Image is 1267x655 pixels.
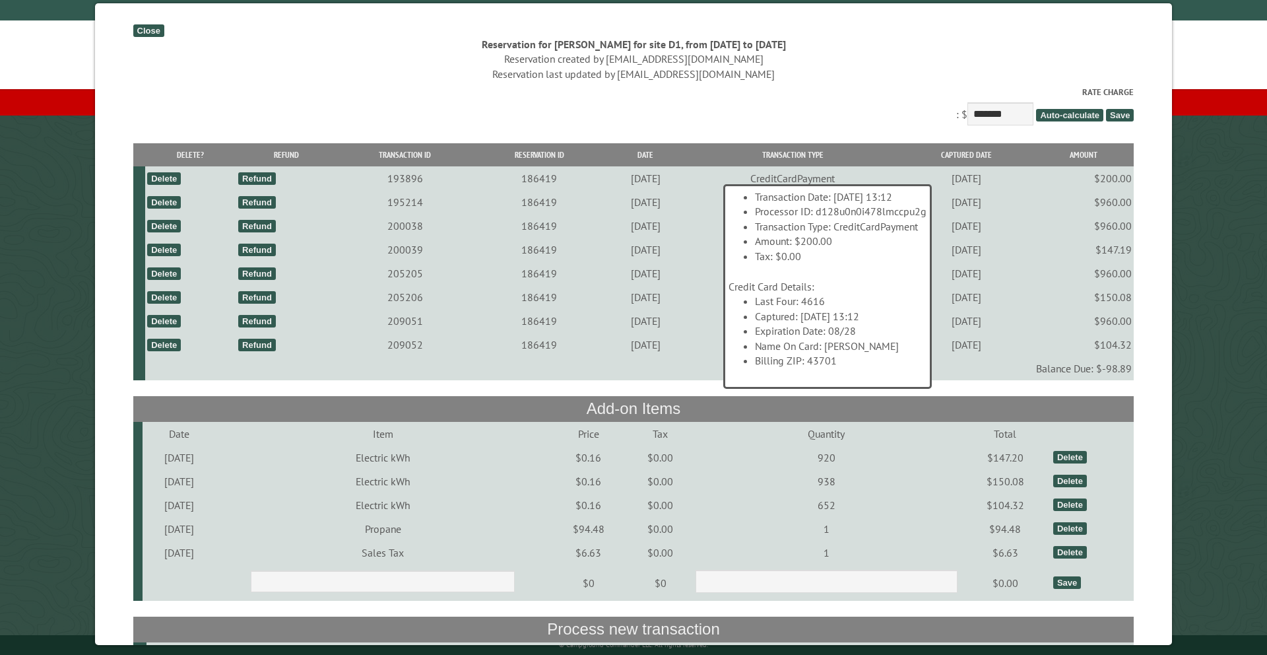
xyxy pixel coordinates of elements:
[628,565,693,602] td: $0
[686,261,899,285] td: CreditCardPayment
[337,166,474,190] td: 193896
[604,143,686,166] th: Date
[216,493,549,517] td: Electric kWh
[1033,333,1134,357] td: $104.32
[238,172,276,185] div: Refund
[604,285,686,309] td: [DATE]
[133,52,1134,66] div: Reservation created by [EMAIL_ADDRESS][DOMAIN_NAME]
[686,143,899,166] th: Transaction Type
[133,617,1134,642] th: Process new transaction
[474,143,605,166] th: Reservation ID
[549,469,628,493] td: $0.16
[147,315,181,327] div: Delete
[216,541,549,565] td: Sales Tax
[549,493,628,517] td: $0.16
[693,541,959,565] td: 1
[1053,451,1087,464] div: Delete
[1053,522,1087,535] div: Delete
[755,234,926,248] li: Amount: $200.00
[604,166,686,190] td: [DATE]
[238,315,276,327] div: Refund
[474,214,605,238] td: 186419
[755,204,926,219] li: Processor ID: d128u0n0i478lmccpu2g
[216,517,549,541] td: Propane
[559,640,708,649] small: © Campground Commander LLC. All rights reserved.
[216,422,549,446] td: Item
[1106,109,1134,121] span: Save
[959,541,1051,565] td: $6.63
[549,517,628,541] td: $94.48
[693,422,959,446] td: Quantity
[337,143,474,166] th: Transaction ID
[1033,190,1134,214] td: $960.00
[238,244,276,256] div: Refund
[628,541,693,565] td: $0.00
[686,309,899,333] td: CreditCardPayment
[145,357,1134,380] td: Balance Due: $-98.89
[133,86,1134,129] div: : $
[147,244,181,256] div: Delete
[474,238,605,261] td: 186419
[604,214,686,238] td: [DATE]
[549,565,628,602] td: $0
[899,333,1033,357] td: [DATE]
[604,238,686,261] td: [DATE]
[474,261,605,285] td: 186419
[686,333,899,357] td: CreditCardPayment
[474,333,605,357] td: 186419
[959,469,1051,493] td: $150.08
[1036,109,1103,121] span: Auto-calculate
[1033,166,1134,190] td: $200.00
[337,190,474,214] td: 195214
[236,143,337,166] th: Refund
[604,190,686,214] td: [DATE]
[238,196,276,209] div: Refund
[693,446,959,469] td: 920
[755,249,926,263] li: Tax: $0.00
[1053,475,1087,487] div: Delete
[693,493,959,517] td: 652
[1033,309,1134,333] td: $960.00
[959,517,1051,541] td: $94.48
[686,285,899,309] td: CreditCardPayment
[337,333,474,357] td: 209052
[147,172,181,185] div: Delete
[143,422,216,446] td: Date
[959,565,1051,602] td: $0.00
[147,291,181,304] div: Delete
[337,238,474,261] td: 200039
[133,37,1134,52] div: Reservation for [PERSON_NAME] for site D1, from [DATE] to [DATE]
[604,333,686,357] td: [DATE]
[143,541,216,565] td: [DATE]
[1033,238,1134,261] td: $147.19
[143,517,216,541] td: [DATE]
[628,493,693,517] td: $0.00
[133,396,1134,421] th: Add-on Items
[238,220,276,232] div: Refund
[1033,143,1134,166] th: Amount
[628,446,693,469] td: $0.00
[899,143,1033,166] th: Captured Date
[628,422,693,446] td: Tax
[133,86,1134,98] label: Rate Charge
[899,309,1033,333] td: [DATE]
[959,493,1051,517] td: $104.32
[143,493,216,517] td: [DATE]
[549,446,628,469] td: $0.16
[549,541,628,565] td: $6.63
[337,261,474,285] td: 205205
[143,446,216,469] td: [DATE]
[686,238,899,261] td: CreditCardPayment
[604,309,686,333] td: [DATE]
[474,166,605,190] td: 186419
[755,309,926,324] li: Captured: [DATE] 13:12
[145,143,236,166] th: Delete?
[238,339,276,351] div: Refund
[216,446,549,469] td: Electric kWh
[1033,285,1134,309] td: $150.08
[337,309,474,333] td: 209051
[549,422,628,446] td: Price
[755,324,926,338] li: Expiration Date: 08/28
[755,353,926,368] li: Billing ZIP: 43701
[899,285,1033,309] td: [DATE]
